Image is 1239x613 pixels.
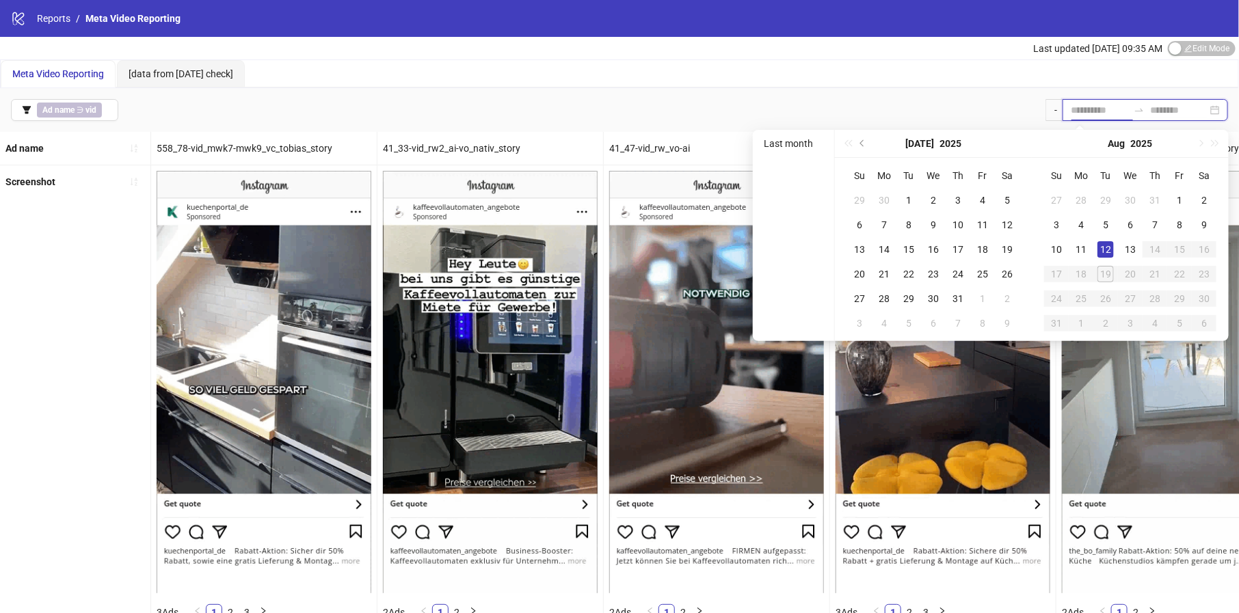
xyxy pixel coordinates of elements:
div: 29 [851,192,868,208]
td: 2025-08-03 [847,311,872,336]
div: 15 [1171,241,1188,258]
div: 25 [1073,290,1089,307]
div: 7 [950,315,966,331]
div: 6 [1122,217,1138,233]
td: 2025-08-19 [1093,262,1118,286]
td: 2025-07-04 [970,188,995,213]
td: 2025-07-09 [921,213,946,237]
span: sort-ascending [129,144,139,153]
div: 28 [876,290,892,307]
td: 2025-08-09 [995,311,1020,336]
td: 2025-07-14 [872,237,896,262]
td: 2025-07-13 [847,237,872,262]
div: 23 [925,266,942,282]
td: 2025-06-29 [847,188,872,213]
td: 2025-08-01 [970,286,995,311]
td: 2025-08-10 [1044,237,1069,262]
td: 2025-08-04 [872,311,896,336]
button: Choose a year [940,130,961,157]
td: 2025-07-27 [847,286,872,311]
td: 2025-07-07 [872,213,896,237]
div: 5 [1097,217,1114,233]
div: 3 [1048,217,1065,233]
div: 20 [851,266,868,282]
td: 2025-08-05 [1093,213,1118,237]
button: Choose a year [1131,130,1153,157]
td: 2025-07-30 [921,286,946,311]
td: 2025-08-08 [970,311,995,336]
b: Screenshot [5,176,55,187]
div: 2 [999,290,1015,307]
th: We [921,163,946,188]
td: 2025-07-17 [946,237,970,262]
td: 2025-08-08 [1167,213,1192,237]
td: 2025-08-11 [1069,237,1093,262]
div: 1 [974,290,991,307]
div: 31 [950,290,966,307]
td: 2025-08-07 [1143,213,1167,237]
td: 2025-07-31 [1143,188,1167,213]
td: 2025-07-31 [946,286,970,311]
div: 558_78-vid_mwk7-mwk9_vc_tobias_story [151,132,377,165]
td: 2025-07-11 [970,213,995,237]
div: 1 [901,192,917,208]
td: 2025-08-28 [1143,286,1167,311]
td: 2025-08-23 [1192,262,1216,286]
div: 8 [1171,217,1188,233]
div: 2 [1097,315,1114,331]
td: 2025-07-24 [946,262,970,286]
td: 2025-08-04 [1069,213,1093,237]
div: 7 [1147,217,1163,233]
div: 5 [1171,315,1188,331]
img: Screenshot 120227423168850498 [383,171,598,592]
td: 2025-07-03 [946,188,970,213]
span: Meta Video Reporting [85,13,181,24]
th: We [1118,163,1143,188]
div: 9 [925,217,942,233]
td: 2025-07-28 [1069,188,1093,213]
div: 21 [876,266,892,282]
div: 11 [1073,241,1089,258]
td: 2025-08-01 [1167,188,1192,213]
div: 27 [1048,192,1065,208]
b: Ad name [5,143,44,154]
div: 18 [1073,266,1089,282]
td: 2025-07-10 [946,213,970,237]
td: 2025-08-27 [1118,286,1143,311]
td: 2025-08-05 [896,311,921,336]
td: 2025-08-02 [995,286,1020,311]
div: 5 [999,192,1015,208]
td: 2025-08-16 [1192,237,1216,262]
button: Choose a month [905,130,934,157]
span: Meta Video Reporting [12,68,104,79]
td: 2025-08-03 [1044,213,1069,237]
td: 2025-08-17 [1044,262,1069,286]
td: 2025-08-20 [1118,262,1143,286]
div: 1 [1073,315,1089,331]
div: 29 [1097,192,1114,208]
td: 2025-07-01 [896,188,921,213]
td: 2025-08-26 [1093,286,1118,311]
th: Fr [970,163,995,188]
td: 2025-07-19 [995,237,1020,262]
div: 12 [1097,241,1114,258]
div: 1 [1171,192,1188,208]
div: 10 [950,217,966,233]
div: 9 [1196,217,1212,233]
div: 26 [999,266,1015,282]
div: 25 [974,266,991,282]
td: 2025-08-14 [1143,237,1167,262]
div: 4 [1147,315,1163,331]
div: 20 [1122,266,1138,282]
th: Su [1044,163,1069,188]
td: 2025-07-26 [995,262,1020,286]
div: 14 [876,241,892,258]
span: Last updated [DATE] 09:35 AM [1033,43,1162,54]
div: 8 [901,217,917,233]
td: 2025-07-27 [1044,188,1069,213]
img: Screenshot 6851193971661 [836,171,1050,592]
div: 16 [1196,241,1212,258]
div: 12 [999,217,1015,233]
td: 2025-08-13 [1118,237,1143,262]
div: 24 [950,266,966,282]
